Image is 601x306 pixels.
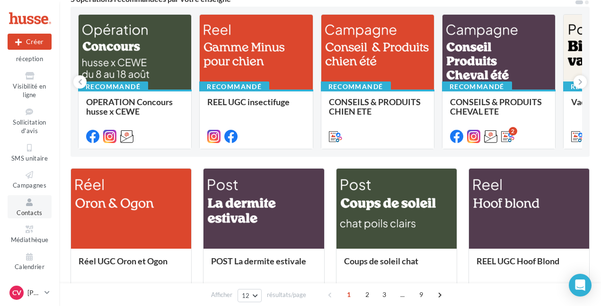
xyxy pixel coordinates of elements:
a: Campagnes [8,168,52,191]
span: CONSEILS & PRODUITS CHIEN ETE [329,97,421,117]
span: 9 [414,287,429,302]
div: Recommandé [321,81,391,92]
div: Recommandé [442,81,512,92]
span: 3 [377,287,392,302]
button: 12 [238,289,262,302]
span: OPERATION Concours husse x CEWE [86,97,173,117]
span: 1 [341,287,356,302]
span: CV [12,288,21,297]
p: [PERSON_NAME] [27,288,41,297]
span: Coups de soleil chat [344,256,418,266]
span: 2 [360,287,375,302]
div: Open Intercom Messenger [569,274,592,297]
span: CONSEILS & PRODUITS CHEVAL ETE [450,97,542,117]
div: Recommandé [199,81,269,92]
span: résultats/page [267,290,306,299]
span: Campagnes [13,181,46,189]
span: Contacts [17,209,43,216]
span: Réel UGC Oron et Ogon [79,256,168,266]
span: Afficher [211,290,232,299]
span: SMS unitaire [11,154,48,162]
button: Créer [8,34,52,50]
span: Boîte de réception [16,46,43,63]
span: ... [395,287,410,302]
a: Sollicitation d'avis [8,105,52,137]
a: Contacts [8,195,52,218]
a: Médiathèque [8,222,52,245]
a: CV [PERSON_NAME] [8,284,52,302]
span: Calendrier [15,263,44,271]
span: Visibilité en ligne [13,82,46,99]
div: Recommandé [78,81,148,92]
span: REEL UGC Hoof Blond [477,256,559,266]
div: 2 [509,127,517,135]
a: SMS unitaire [8,141,52,164]
span: 12 [242,292,250,299]
span: Sollicitation d'avis [13,118,46,135]
span: REEL UGC insectifuge [207,97,290,107]
div: Nouvelle campagne [8,34,52,50]
a: Calendrier [8,250,52,273]
span: Médiathèque [11,236,49,243]
span: POST La dermite estivale [211,256,306,266]
a: Visibilité en ligne [8,69,52,101]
